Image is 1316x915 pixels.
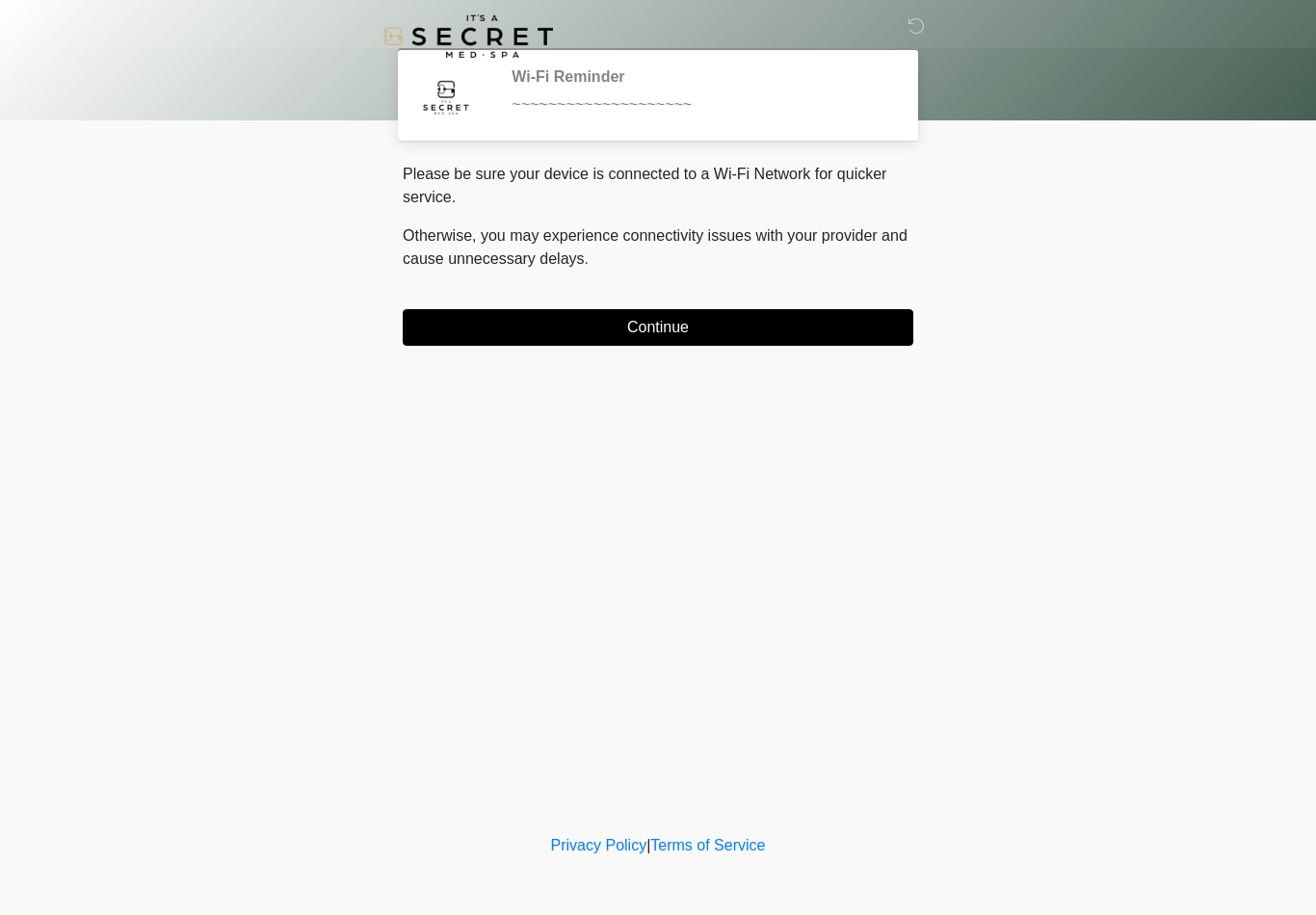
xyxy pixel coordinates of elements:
button: Continue [403,309,913,346]
img: It's A Secret Med Spa Logo [383,14,553,58]
a: | [646,837,650,853]
p: Otherwise, you may experience connectivity issues with your provider and cause unnecessary delays [403,224,913,271]
p: Please be sure your device is connected to a Wi-Fi Network for quicker service. [403,163,913,209]
span: . [585,250,589,267]
h2: Wi-Fi Reminder [512,67,884,86]
div: ~~~~~~~~~~~~~~~~~~~~ [512,93,884,117]
a: Terms of Service [650,837,765,853]
a: Privacy Policy [551,837,647,853]
img: Agent Avatar [417,67,475,125]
